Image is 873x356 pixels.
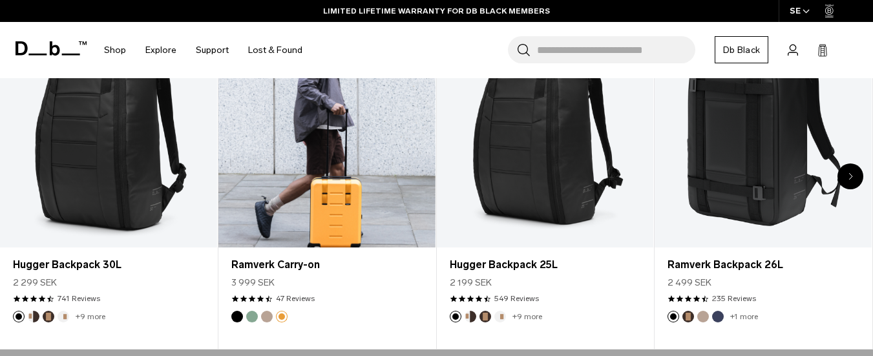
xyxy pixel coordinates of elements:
[246,311,258,322] button: Green Ray
[276,293,315,304] a: 47 reviews
[450,276,492,289] span: 2 199 SEK
[450,257,641,273] a: Hugger Backpack 25L
[13,311,25,322] button: Black Out
[668,276,711,289] span: 2 499 SEK
[668,311,679,322] button: Black Out
[218,6,437,350] div: 2 / 20
[145,27,176,73] a: Explore
[231,311,243,322] button: Black Out
[43,311,54,322] button: Espresso
[668,257,859,273] a: Ramverk Backpack 26L
[712,293,756,304] a: 235 reviews
[837,163,863,189] div: Next slide
[450,311,461,322] button: Black Out
[13,276,57,289] span: 2 299 SEK
[437,6,655,350] div: 3 / 20
[104,27,126,73] a: Shop
[231,276,275,289] span: 3 999 SEK
[697,311,709,322] button: Fogbow Beige
[28,311,39,322] button: Cappuccino
[13,257,204,273] a: Hugger Backpack 30L
[712,311,724,322] button: Blue Hour
[479,311,491,322] button: Espresso
[58,293,100,304] a: 741 reviews
[218,6,436,247] a: Ramverk Carry-on Parhelion Orange
[76,312,105,321] a: +9 more
[512,312,542,321] a: +9 more
[58,311,69,322] button: Oatmilk
[231,257,423,273] a: Ramverk Carry-on
[655,6,872,247] a: Ramverk Backpack 26L
[437,6,654,247] a: Hugger Backpack 25L
[494,293,539,304] a: 549 reviews
[730,312,758,321] a: +1 more
[655,6,873,350] div: 4 / 20
[196,27,229,73] a: Support
[465,311,476,322] button: Cappuccino
[276,311,288,322] button: Parhelion Orange
[94,22,312,78] nav: Main Navigation
[715,36,768,63] a: Db Black
[682,311,694,322] button: Espresso
[323,5,550,17] a: LIMITED LIFETIME WARRANTY FOR DB BLACK MEMBERS
[261,311,273,322] button: Fogbow Beige
[494,311,506,322] button: Oatmilk
[248,27,302,73] a: Lost & Found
